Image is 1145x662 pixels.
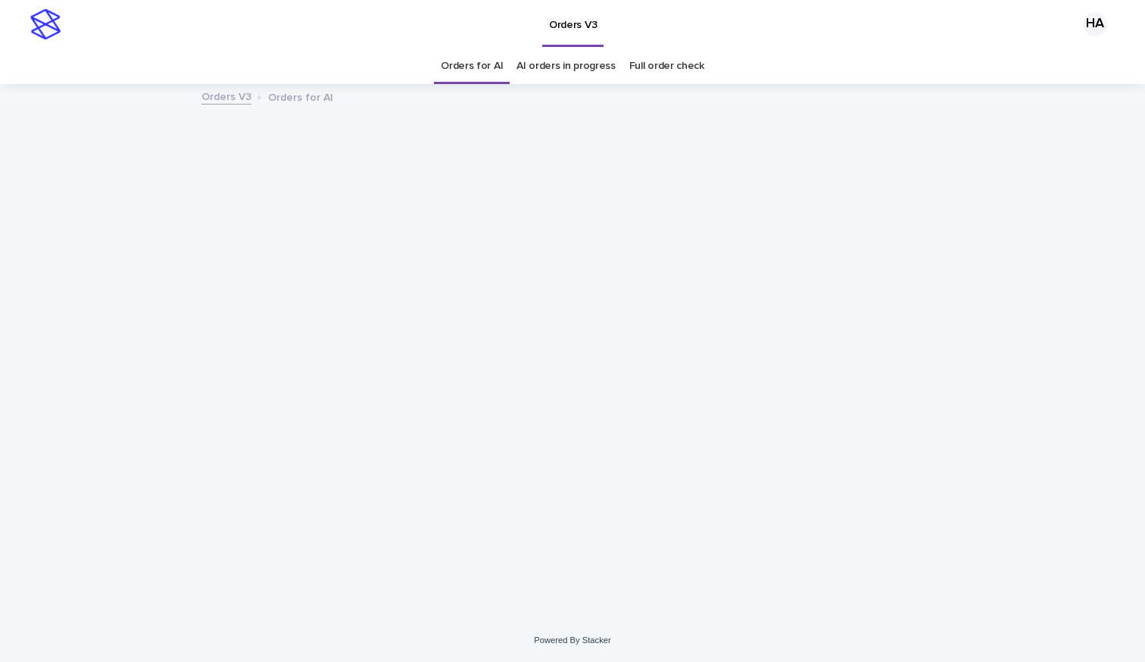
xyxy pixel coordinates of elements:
[441,48,503,84] a: Orders for AI
[268,88,333,105] p: Orders for AI
[629,48,704,84] a: Full order check
[1083,12,1107,36] div: HA
[201,87,251,105] a: Orders V3
[516,48,616,84] a: AI orders in progress
[30,9,61,39] img: stacker-logo-s-only.png
[534,635,610,645] a: Powered By Stacker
